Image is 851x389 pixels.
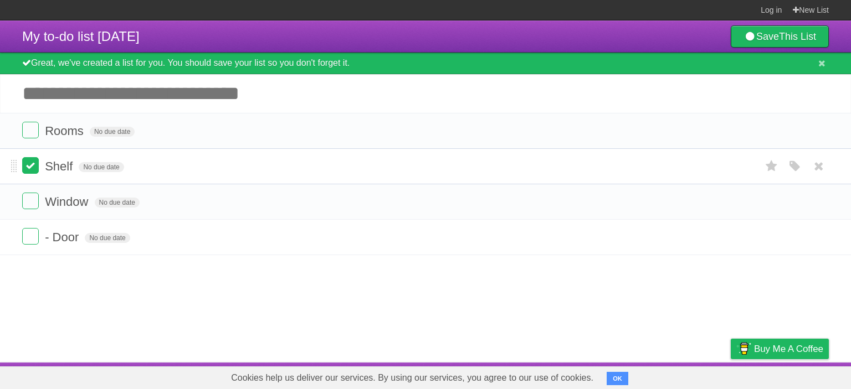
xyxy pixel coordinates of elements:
span: Cookies help us deliver our services. By using our services, you agree to our use of cookies. [220,367,604,389]
span: My to-do list [DATE] [22,29,140,44]
label: Star task [761,157,782,175]
span: No due date [79,162,124,172]
label: Done [22,122,39,138]
label: Done [22,193,39,209]
a: Suggest a feature [759,365,829,386]
span: Buy me a coffee [754,339,823,359]
a: Buy me a coffee [731,339,829,359]
a: Terms [679,365,703,386]
label: Done [22,228,39,245]
img: Buy me a coffee [736,339,751,358]
span: - Door [45,230,81,244]
span: Shelf [45,159,75,173]
span: Window [45,195,91,209]
a: Developers [620,365,665,386]
span: No due date [85,233,130,243]
a: SaveThis List [731,25,829,48]
span: Rooms [45,124,86,138]
span: No due date [95,198,140,208]
a: About [583,365,607,386]
label: Done [22,157,39,174]
span: No due date [90,127,135,137]
b: This List [779,31,816,42]
a: Privacy [716,365,745,386]
button: OK [607,372,628,385]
